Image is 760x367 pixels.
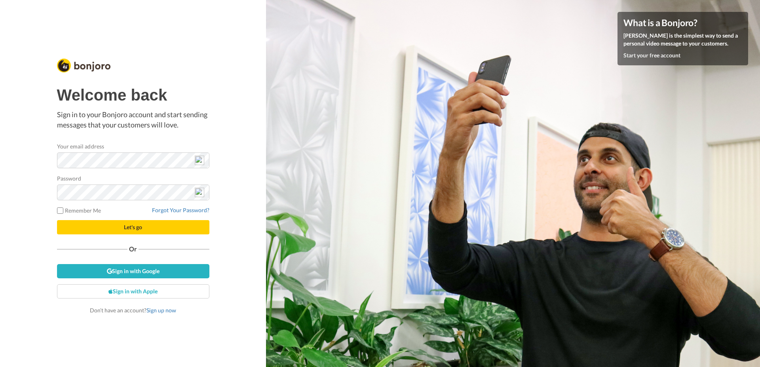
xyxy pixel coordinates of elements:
[195,188,204,197] img: npw-badge-icon-locked.svg
[57,284,209,299] a: Sign in with Apple
[57,206,101,215] label: Remember Me
[152,207,209,213] a: Forgot Your Password?
[124,224,142,230] span: Let's go
[127,246,139,252] span: Or
[57,142,104,150] label: Your email address
[623,52,680,59] a: Start your free account
[90,307,176,314] span: Don’t have an account?
[57,264,209,278] a: Sign in with Google
[195,156,204,165] img: npw-badge-icon-locked.svg
[623,18,742,28] h4: What is a Bonjoro?
[57,207,63,214] input: Remember Me
[623,32,742,48] p: [PERSON_NAME] is the simplest way to send a personal video message to your customers.
[146,307,176,314] a: Sign up now
[57,86,209,104] h1: Welcome back
[57,174,82,183] label: Password
[57,220,209,234] button: Let's go
[57,110,209,130] p: Sign in to your Bonjoro account and start sending messages that your customers will love.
